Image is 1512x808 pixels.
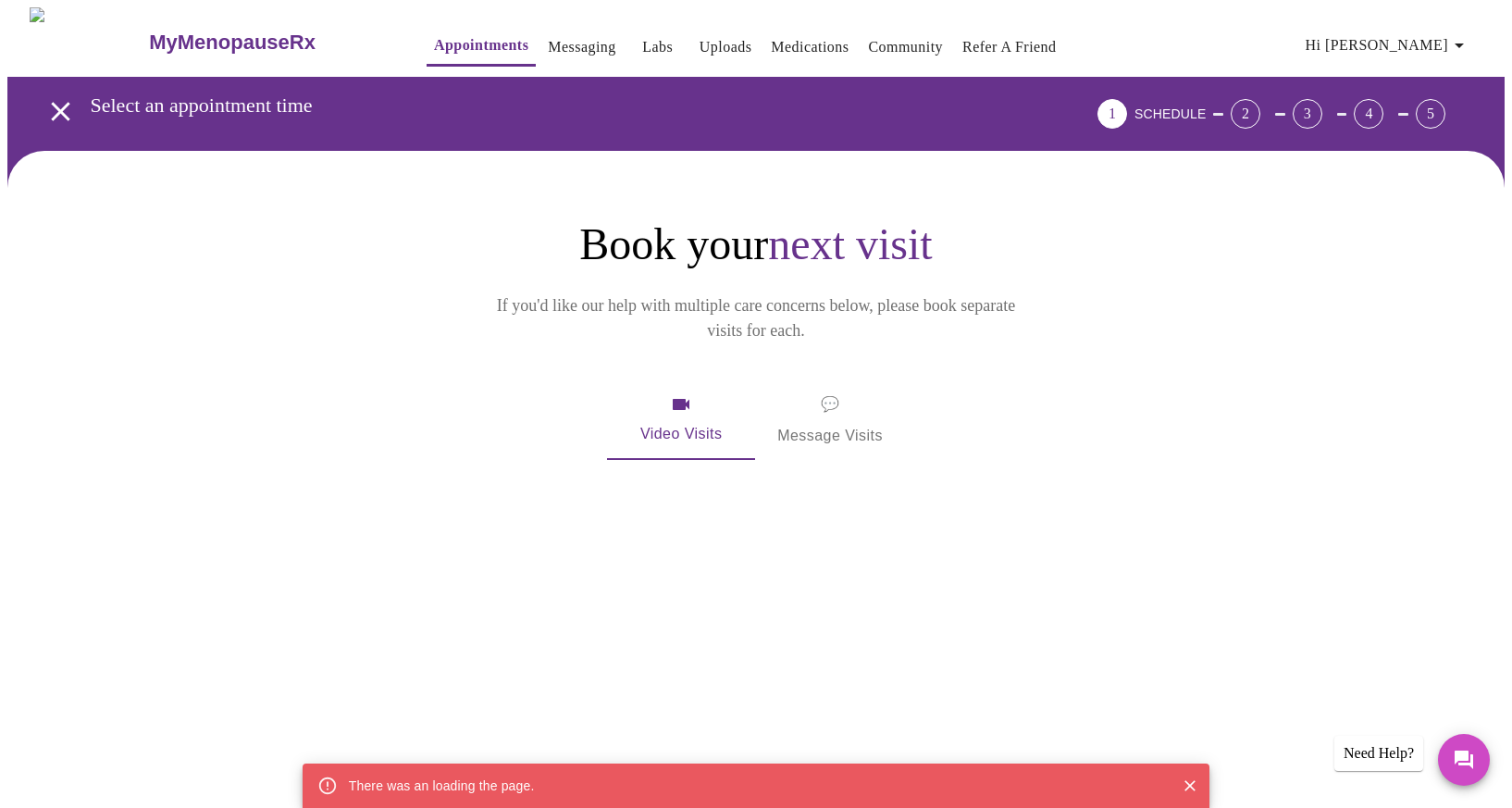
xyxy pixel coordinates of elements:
[471,293,1041,343] p: If you'd like our help with multiple care concerns below, please book separate visits for each.
[349,769,535,802] div: There was an loading the page.
[962,34,1057,60] a: Refer a Friend
[540,29,623,66] button: Messaging
[629,393,733,447] span: Video Visits
[147,10,390,75] a: MyMenopauseRx
[692,29,760,66] button: Uploads
[386,218,1126,271] h1: Book your
[1178,774,1202,798] button: Close
[868,34,943,60] a: Community
[777,392,883,449] span: Message Visits
[149,31,316,55] h3: MyMenopauseRx
[33,84,88,139] button: open drawer
[955,29,1064,66] button: Refer a Friend
[1293,99,1322,129] div: 3
[427,27,536,67] button: Appointments
[434,32,528,58] a: Appointments
[1097,99,1127,129] div: 1
[628,29,688,66] button: Labs
[1231,99,1260,129] div: 2
[1306,32,1470,58] span: Hi [PERSON_NAME]
[768,219,932,268] span: next visit
[763,29,856,66] button: Medications
[821,392,839,417] span: message
[861,29,950,66] button: Community
[1134,106,1206,121] span: SCHEDULE
[771,34,849,60] a: Medications
[1298,27,1478,64] button: Hi [PERSON_NAME]
[30,7,147,77] img: MyMenopauseRx Logo
[642,34,673,60] a: Labs
[91,93,995,118] h3: Select an appointment time
[1354,99,1383,129] div: 4
[700,34,752,60] a: Uploads
[548,34,615,60] a: Messaging
[1438,734,1490,786] button: Messages
[1416,99,1445,129] div: 5
[1334,736,1423,771] div: Need Help?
